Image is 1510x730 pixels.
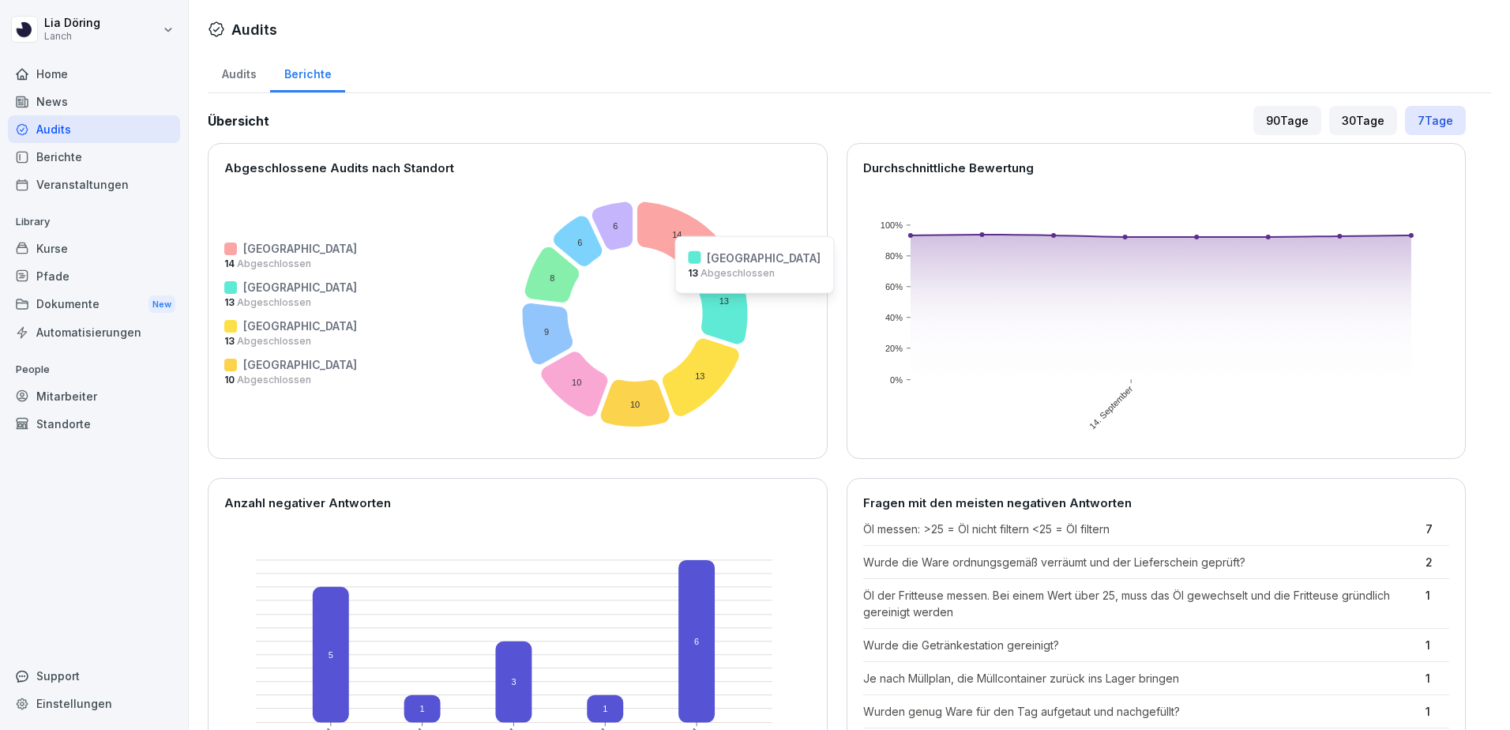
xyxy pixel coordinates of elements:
a: Berichte [8,143,180,171]
div: 30 Tage [1329,106,1397,135]
p: [GEOGRAPHIC_DATA] [243,279,357,295]
p: 2 [1425,554,1449,570]
text: 0% [890,375,903,385]
p: [GEOGRAPHIC_DATA] [243,356,357,373]
a: Kurse [8,235,180,262]
p: Library [8,209,180,235]
p: [GEOGRAPHIC_DATA] [243,318,357,334]
text: 14. September [1087,384,1135,431]
p: Je nach Müllplan, die Müllcontainer zurück ins Lager bringen [863,670,1418,687]
p: Fragen mit den meisten negativen Antworten [863,495,1450,513]
p: People [8,357,180,382]
p: 1 [1425,587,1449,620]
p: [GEOGRAPHIC_DATA] [243,240,357,257]
p: 13 [224,334,357,348]
a: DokumenteNew [8,290,180,319]
div: Dokumente [8,290,180,319]
p: Lia Döring [44,17,100,30]
a: Berichte [270,52,345,92]
span: Abgeschlossen [235,296,311,308]
a: News [8,88,180,115]
a: Audits [208,52,270,92]
a: Veranstaltungen [8,171,180,198]
a: Home [8,60,180,88]
div: 7 Tage [1405,106,1466,135]
text: 100% [880,220,902,230]
a: Mitarbeiter [8,382,180,410]
p: 1 [1425,670,1449,687]
p: 10 [224,373,357,387]
p: Öl der Fritteuse messen. Bei einem Wert über 25, muss das Öl gewechselt und die Fritteuse gründli... [863,587,1418,620]
text: 60% [885,282,902,292]
a: Audits [8,115,180,143]
p: 7 [1425,521,1449,537]
a: Automatisierungen [8,318,180,346]
p: Anzahl negativer Antworten [224,495,811,513]
a: Standorte [8,410,180,438]
a: Pfade [8,262,180,290]
span: Abgeschlossen [235,374,311,386]
p: 1 [1425,637,1449,653]
h1: Audits [231,19,277,40]
div: New [148,295,175,314]
text: 80% [885,251,902,261]
p: Wurde die Getränkestation gereinigt? [863,637,1418,653]
p: Lanch [44,31,100,42]
p: Abgeschlossene Audits nach Standort [224,160,811,178]
p: 13 [224,295,357,310]
text: 20% [885,344,902,353]
p: Wurde die Ware ordnungsgemäß verräumt und der Lieferschein geprüft? [863,554,1418,570]
span: Abgeschlossen [235,335,311,347]
text: 40% [885,313,902,322]
p: Durchschnittliche Bewertung [863,160,1450,178]
h2: Übersicht [208,111,269,130]
p: Öl messen: >25 = Öl nicht filtern <25 = Öl filtern [863,521,1418,537]
a: Einstellungen [8,690,180,717]
p: 1 [1425,703,1449,720]
p: 14 [224,257,357,271]
div: 90 Tage [1253,106,1321,135]
span: Abgeschlossen [235,258,311,269]
p: Wurden genug Ware für den Tag aufgetaut und nachgefüllt? [863,703,1418,720]
div: Support [8,662,180,690]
